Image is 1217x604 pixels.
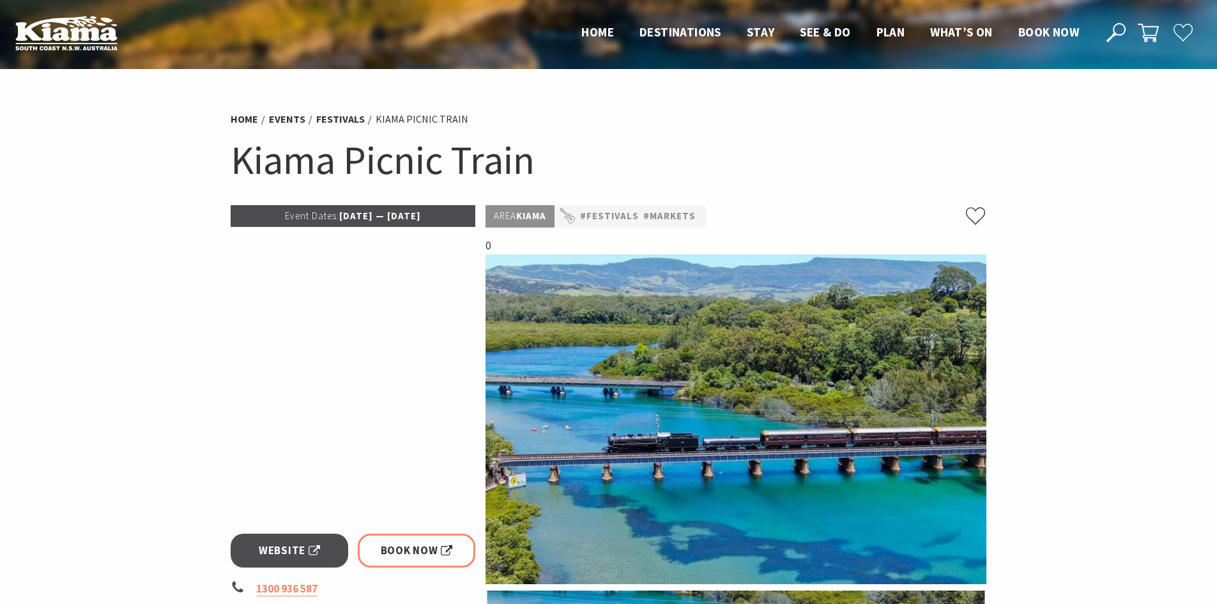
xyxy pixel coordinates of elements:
a: What’s On [930,24,993,41]
span: Book Now [381,542,453,559]
a: Home [581,24,614,41]
a: #Festivals [580,208,639,224]
h1: Kiama Picnic Train [231,134,987,186]
span: Area [494,210,516,222]
p: Kiama [486,205,555,228]
a: Stay [747,24,775,41]
a: Home [231,112,258,126]
img: Kiama Logo [15,15,118,50]
a: See & Do [800,24,850,41]
a: Plan [876,24,905,41]
a: Festivals [316,112,365,126]
nav: Main Menu [569,22,1092,43]
span: Destinations [639,24,721,40]
span: See & Do [800,24,850,40]
p: [DATE] — [DATE] [231,205,476,227]
span: Stay [747,24,775,40]
span: Home [581,24,614,40]
span: Plan [876,24,905,40]
span: Book now [1018,24,1079,40]
span: Event Dates: [285,210,339,222]
div: 0 [486,237,986,584]
a: #Markets [643,208,696,224]
li: Kiama Picnic Train [376,111,468,128]
a: Book Now [358,534,476,568]
img: Kiama Picnic Train [486,254,986,584]
span: What’s On [930,24,993,40]
span: Website [259,542,320,559]
a: 1300 936 587 [256,582,318,596]
a: Events [269,112,305,126]
a: Book now [1018,24,1079,41]
a: Destinations [639,24,721,41]
a: Website [231,534,349,568]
